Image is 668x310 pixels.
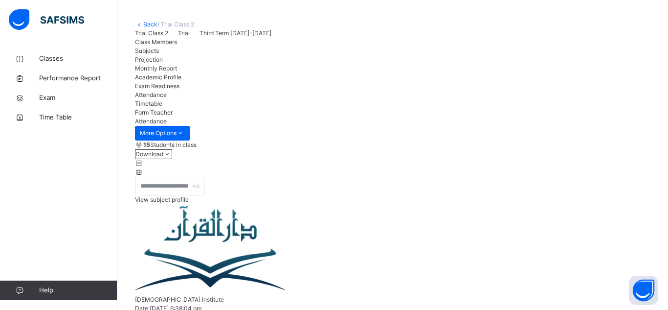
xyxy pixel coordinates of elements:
[143,141,150,148] b: 15
[135,296,224,303] span: [DEMOGRAPHIC_DATA] Institute
[9,9,84,30] img: safsims
[135,82,179,90] span: Exam Readiness
[39,73,117,83] span: Performance Report
[135,100,162,107] span: Timetable
[135,196,189,203] span: View subject profile
[135,29,168,37] span: Trial Class 2
[135,118,167,125] span: Attendance
[157,21,194,28] span: / Trial Class 2
[135,91,167,98] span: Attendance
[135,73,181,81] span: Academic Profile
[135,150,163,158] span: Download
[39,286,117,295] span: Help
[39,54,117,64] span: Classes
[629,276,658,305] button: Open asap
[39,113,117,122] span: Time Table
[178,29,190,37] span: Trial
[135,47,159,54] span: Subjects
[135,109,173,116] span: Form Teacher
[135,65,177,72] span: Monthly Report
[135,204,288,295] img: darulquraninstitute.png
[140,129,185,138] span: More Options
[143,141,197,149] span: Students in class
[143,21,157,28] a: Back
[200,29,271,37] span: Third Term [DATE]-[DATE]
[135,56,163,63] span: Projection
[135,38,177,46] span: Class Members
[39,93,117,103] span: Exam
